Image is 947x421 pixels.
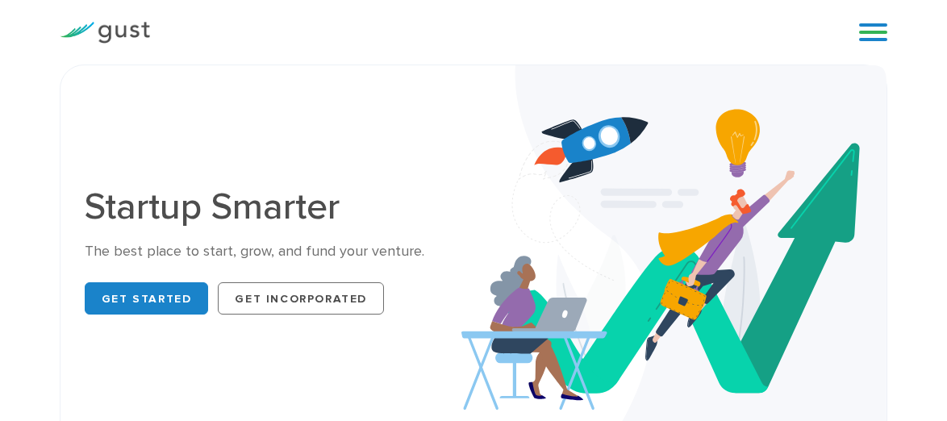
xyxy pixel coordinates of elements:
div: The best place to start, grow, and fund your venture. [85,242,461,261]
h1: Startup Smarter [85,189,461,226]
img: Gust Logo [60,22,150,44]
a: Get Incorporated [218,282,384,315]
a: Get Started [85,282,209,315]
